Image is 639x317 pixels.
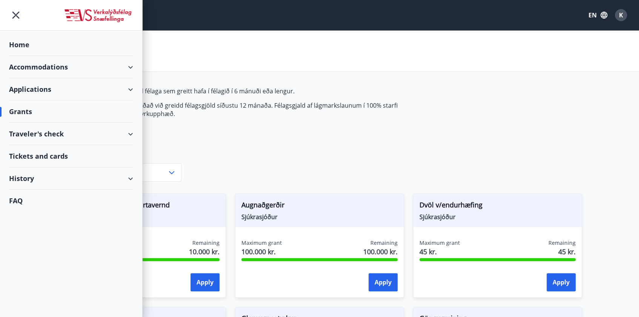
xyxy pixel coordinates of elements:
span: K [619,11,623,19]
button: menu [9,8,23,22]
span: Dvöl v/endurhæfing [419,200,576,213]
div: Tickets and cards [9,145,133,167]
p: Styrkir eru einungis greiddir til félaga sem greitt hafa í félagið í 6 mánuði eða lengur. [57,87,413,95]
span: Remaining [192,239,220,247]
span: Remaining [548,239,576,247]
button: Apply [190,273,220,291]
div: Grants [9,101,133,123]
button: Apply [369,273,398,291]
div: Home [9,34,133,56]
span: 45 kr. [419,247,460,257]
button: K [612,6,630,24]
span: Sjúkrasjóður [241,213,398,221]
span: Augnaðgerðir [241,200,398,213]
img: union_logo [63,8,133,23]
span: Maximum grant [241,239,282,247]
span: Remaining [370,239,398,247]
span: 45 kr. [558,247,576,257]
div: Accommodations [9,56,133,78]
span: 100.000 kr. [241,247,282,257]
div: Traveler's check [9,123,133,145]
div: Applications [9,78,133,101]
button: Apply [547,273,576,291]
span: 100.000 kr. [363,247,398,257]
div: History [9,167,133,190]
span: 10.000 kr. [189,247,220,257]
div: FAQ [9,190,133,212]
span: Sjúkrasjóður [419,213,576,221]
button: EN [585,8,610,22]
p: Við ákvörðun upphæðar er miðað við greidd félagsgjöld síðustu 12 mánaða. Félagsgjald af lágmarksl... [57,101,413,118]
span: Maximum grant [419,239,460,247]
